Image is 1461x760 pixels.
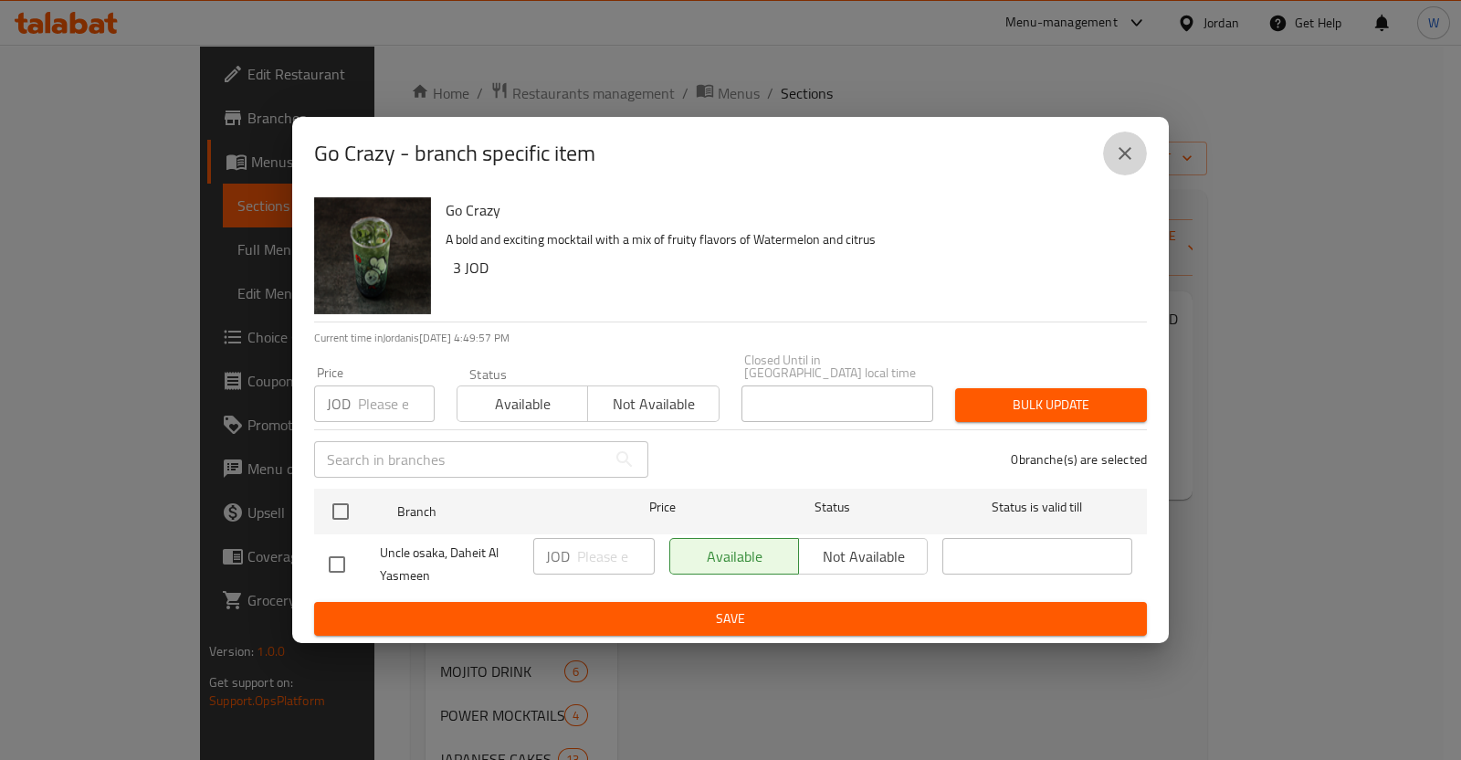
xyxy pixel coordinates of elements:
button: close [1103,132,1147,175]
input: Please enter price [577,538,655,575]
p: A bold and exciting mocktail with a mix of fruity flavors of Watermelon and citrus [446,228,1132,251]
button: Not available [587,385,719,422]
span: Available [465,391,581,417]
h2: Go Crazy - branch specific item [314,139,595,168]
span: Not available [595,391,711,417]
p: JOD [546,545,570,567]
p: Current time in Jordan is [DATE] 4:49:57 PM [314,330,1147,346]
button: Bulk update [955,388,1147,422]
span: Save [329,607,1132,630]
input: Please enter price [358,385,435,422]
span: Uncle osaka, Daheit Al Yasmeen [380,542,519,587]
button: Available [457,385,588,422]
span: Bulk update [970,394,1132,417]
p: 0 branche(s) are selected [1011,450,1147,469]
p: JOD [327,393,351,415]
h6: Go Crazy [446,197,1132,223]
input: Search in branches [314,441,606,478]
h6: 3 JOD [453,255,1132,280]
button: Save [314,602,1147,636]
span: Branch [397,501,587,523]
img: Go Crazy [314,197,431,314]
span: Price [602,496,723,519]
span: Status is valid till [942,496,1132,519]
span: Status [738,496,928,519]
